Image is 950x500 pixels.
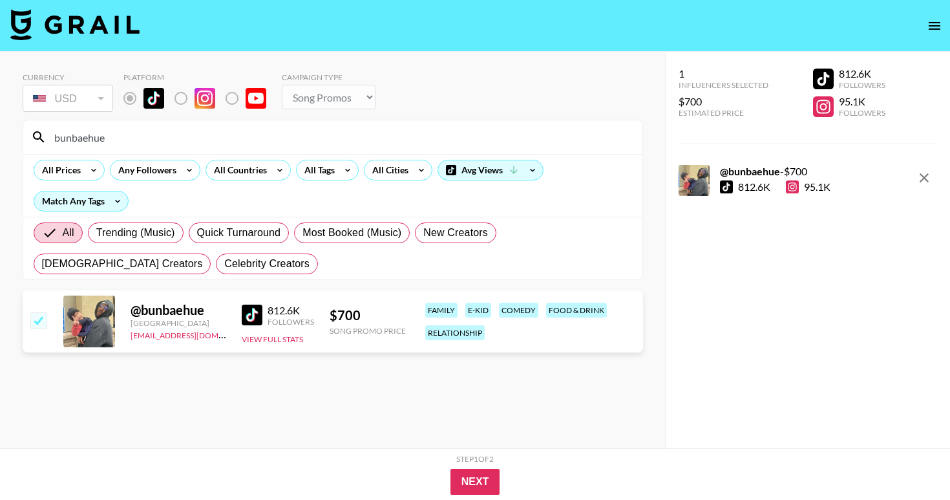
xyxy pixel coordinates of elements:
img: Instagram [195,88,215,109]
button: open drawer [922,13,947,39]
div: $700 [679,95,768,108]
div: Influencers Selected [679,80,768,90]
div: $ 700 [330,307,406,323]
div: food & drink [546,303,607,318]
div: Avg Views [438,160,543,180]
span: Celebrity Creators [224,256,310,272]
div: USD [25,87,111,110]
div: 95.1K [839,95,885,108]
div: All Tags [297,160,337,180]
iframe: Drift Widget Chat Controller [885,435,934,484]
button: remove [911,165,937,191]
input: Search by User Name [47,127,635,147]
div: e-kid [465,303,491,318]
div: Currency [23,72,113,82]
div: All Prices [34,160,83,180]
div: Any Followers [111,160,179,180]
div: 812.6K [738,180,770,193]
div: Followers [839,108,885,118]
div: All Countries [206,160,269,180]
div: Campaign Type [282,72,375,82]
img: Grail Talent [10,9,140,40]
span: All [63,225,74,241]
div: All Cities [364,160,411,180]
div: 1 [679,67,768,80]
div: Match Any Tags [34,191,128,211]
div: Step 1 of 2 [456,454,494,464]
img: TikTok [242,305,262,325]
span: Most Booked (Music) [302,225,401,241]
div: Platform [123,72,277,82]
strong: @ bunbaehue [720,165,780,177]
button: Next [450,469,500,495]
img: YouTube [246,88,266,109]
div: 95.1K [786,180,830,193]
div: 812.6K [268,304,314,317]
div: [GEOGRAPHIC_DATA] [131,318,226,328]
div: family [425,303,458,318]
div: relationship [425,325,485,340]
span: Trending (Music) [96,225,175,241]
img: TikTok [143,88,164,109]
button: View Full Stats [242,334,303,344]
div: comedy [499,303,538,318]
span: New Creators [423,225,488,241]
a: [EMAIL_ADDRESS][DOMAIN_NAME] [131,328,260,340]
div: Song Promo Price [330,326,406,336]
div: 812.6K [839,67,885,80]
div: Remove selected talent to change platforms [123,85,277,112]
span: Quick Turnaround [197,225,281,241]
div: Followers [839,80,885,90]
div: Estimated Price [679,108,768,118]
div: Followers [268,317,314,327]
div: @ bunbaehue [131,302,226,318]
span: [DEMOGRAPHIC_DATA] Creators [42,256,203,272]
div: - $ 700 [720,165,830,178]
div: Currency is locked to USD [23,82,113,114]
